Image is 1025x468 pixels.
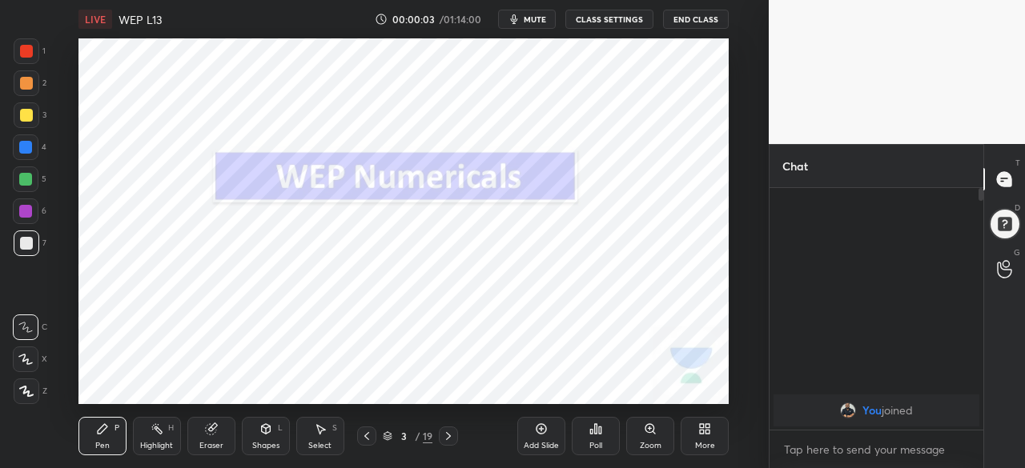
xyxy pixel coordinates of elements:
div: Z [14,378,47,404]
div: 5 [13,166,46,192]
div: X [13,346,47,372]
div: 3 [396,431,412,441]
p: D [1015,202,1020,214]
img: 13743b0af8ac47088b4dc21eba1d392f.jpg [840,402,856,418]
span: joined [882,404,913,417]
div: Highlight [140,442,173,450]
span: mute [524,14,546,25]
button: CLASS SETTINGS [565,10,653,29]
h4: WEP L13 [119,12,162,27]
div: 7 [14,230,46,256]
p: T [1015,157,1020,169]
div: P [115,424,119,432]
div: 1 [14,38,46,64]
div: grid [770,391,983,430]
div: Poll [589,442,602,450]
div: 6 [13,198,46,224]
span: You [862,404,882,417]
div: LIVE [78,10,112,29]
div: / [415,431,420,441]
div: Zoom [640,442,661,450]
div: L [278,424,283,432]
div: Shapes [252,442,279,450]
div: H [168,424,174,432]
div: 4 [13,134,46,160]
div: 3 [14,102,46,128]
button: End Class [663,10,729,29]
div: Eraser [199,442,223,450]
div: 19 [423,429,432,443]
div: More [695,442,715,450]
div: S [332,424,337,432]
p: G [1014,246,1020,258]
div: Pen [95,442,110,450]
div: C [13,314,47,340]
button: mute [498,10,556,29]
div: Add Slide [524,442,559,450]
p: Chat [770,145,821,187]
div: Select [308,442,332,450]
div: 2 [14,70,46,96]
